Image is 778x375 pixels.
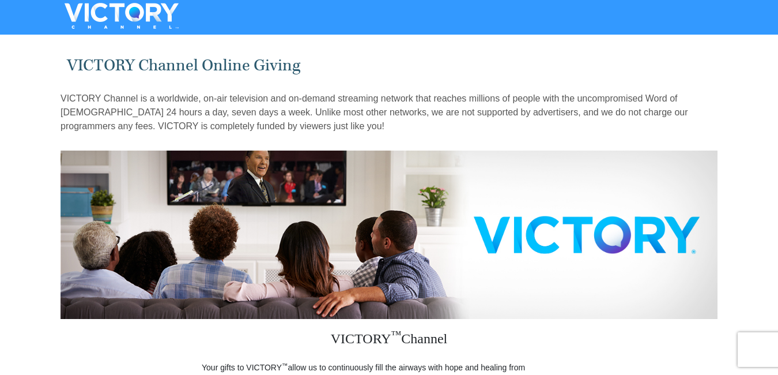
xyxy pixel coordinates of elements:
sup: ™ [282,362,288,369]
p: VICTORY Channel is a worldwide, on-air television and on-demand streaming network that reaches mi... [61,92,717,133]
sup: ™ [391,329,402,340]
img: VICTORYTHON - VICTORY Channel [50,3,194,29]
h1: VICTORY Channel Online Giving [67,56,712,75]
h3: VICTORY Channel [202,319,576,362]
